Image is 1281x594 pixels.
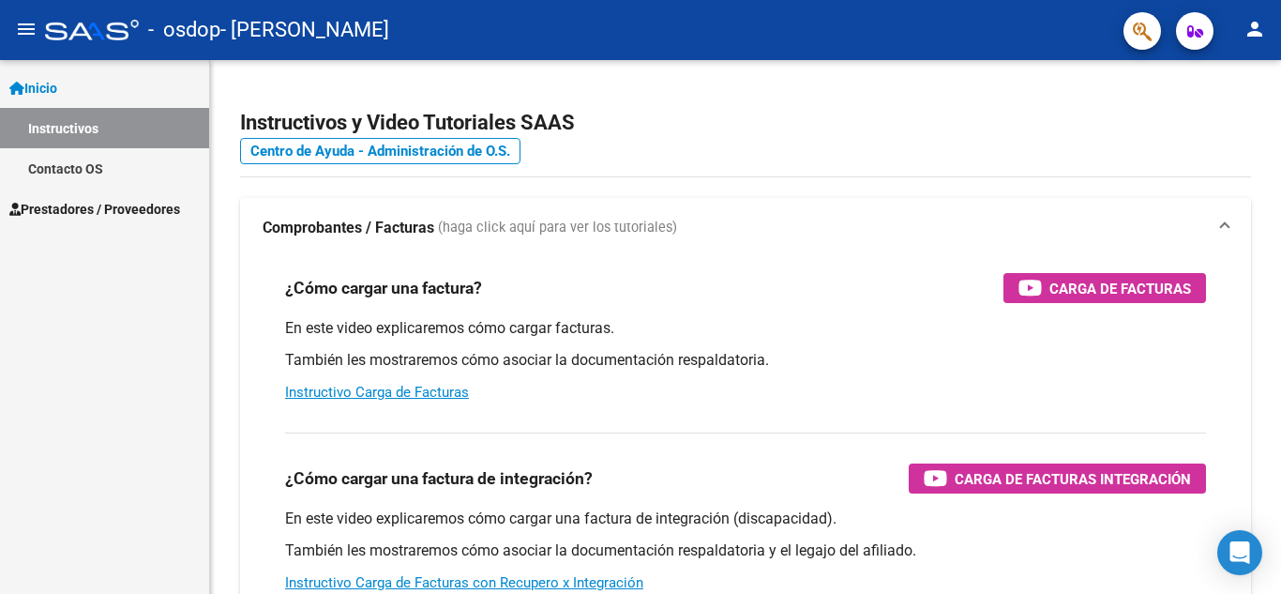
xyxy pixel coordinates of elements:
div: Open Intercom Messenger [1217,530,1262,575]
span: Carga de Facturas [1049,277,1191,300]
span: Inicio [9,78,57,99]
span: - osdop [148,9,220,51]
p: También les mostraremos cómo asociar la documentación respaldatoria. [285,350,1206,371]
p: En este video explicaremos cómo cargar facturas. [285,318,1206,339]
p: En este video explicaremos cómo cargar una factura de integración (discapacidad). [285,509,1206,529]
h2: Instructivos y Video Tutoriales SAAS [240,105,1251,141]
a: Instructivo Carga de Facturas [285,384,469,401]
a: Instructivo Carga de Facturas con Recupero x Integración [285,574,643,591]
mat-expansion-panel-header: Comprobantes / Facturas (haga click aquí para ver los tutoriales) [240,198,1251,258]
span: (haga click aquí para ver los tutoriales) [438,218,677,238]
h3: ¿Cómo cargar una factura? [285,275,482,301]
span: Prestadores / Proveedores [9,199,180,220]
mat-icon: menu [15,18,38,40]
button: Carga de Facturas Integración [909,464,1206,494]
strong: Comprobantes / Facturas [263,218,434,238]
span: - [PERSON_NAME] [220,9,389,51]
button: Carga de Facturas [1003,273,1206,303]
mat-icon: person [1243,18,1266,40]
a: Centro de Ayuda - Administración de O.S. [240,138,520,164]
h3: ¿Cómo cargar una factura de integración? [285,465,593,492]
p: También les mostraremos cómo asociar la documentación respaldatoria y el legajo del afiliado. [285,541,1206,561]
span: Carga de Facturas Integración [955,467,1191,491]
